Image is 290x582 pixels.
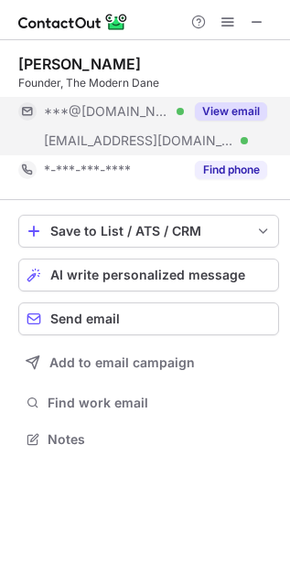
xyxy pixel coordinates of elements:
button: Reveal Button [195,161,267,179]
button: Reveal Button [195,102,267,121]
button: Add to email campaign [18,346,279,379]
span: Send email [50,312,120,326]
span: Notes [48,431,272,448]
button: save-profile-one-click [18,215,279,248]
button: AI write personalized message [18,259,279,291]
span: Find work email [48,395,272,411]
span: ***@[DOMAIN_NAME] [44,103,170,120]
img: ContactOut v5.3.10 [18,11,128,33]
span: AI write personalized message [50,268,245,282]
div: [PERSON_NAME] [18,55,141,73]
span: Add to email campaign [49,355,195,370]
button: Notes [18,427,279,452]
div: Save to List / ATS / CRM [50,224,247,238]
div: Founder, The Modern Dane [18,75,279,91]
button: Find work email [18,390,279,416]
button: Send email [18,302,279,335]
span: [EMAIL_ADDRESS][DOMAIN_NAME] [44,132,234,149]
